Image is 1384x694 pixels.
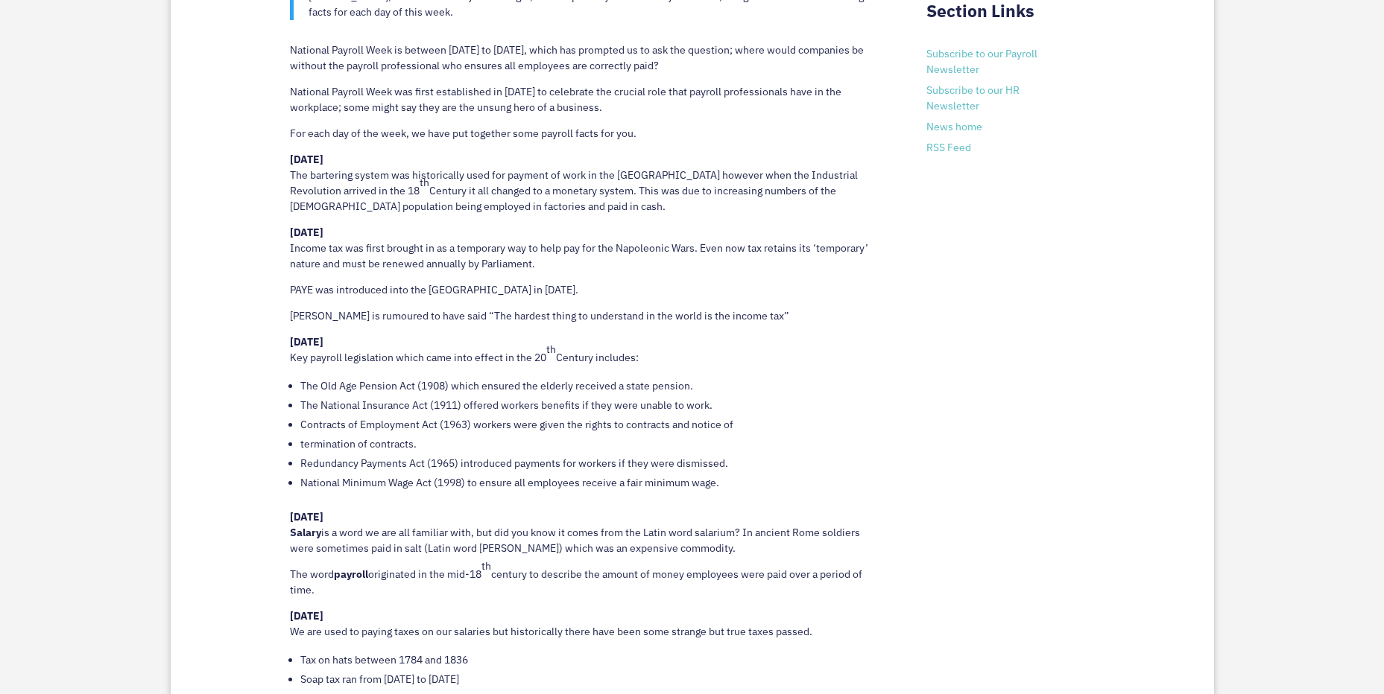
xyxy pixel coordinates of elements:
strong: [DATE] [290,510,323,523]
strong: payroll [334,567,368,581]
strong: Salary [290,526,321,539]
sup: th [420,176,429,189]
strong: [DATE] [290,335,323,348]
p: [PERSON_NAME] is rumoured to have said “The hardest thing to understand in the world is the incom... [290,308,882,334]
sup: th [546,343,556,356]
li: termination of contracts. [300,434,882,453]
p: We are used to paying taxes on our salaries but historically there have been some strange but tru... [290,608,882,650]
p: The word originated in the mid-18 century to describe the amount of money employees were paid ove... [290,567,882,608]
a: Subscribe to our Payroll Newsletter [926,47,1037,76]
li: Contracts of Employment Act (1963) workers were given the rights to contracts and notice of [300,415,882,434]
p: PAYE was introduced into the [GEOGRAPHIC_DATA] in [DATE]. [290,282,882,308]
li: The Old Age Pension Act (1908) which ensured the elderly received a state pension. [300,376,882,395]
a: News home [926,120,982,133]
p: is a word we are all familiar with, but did you know it comes from the Latin word salarium? In an... [290,509,882,567]
li: Redundancy Payments Act (1965) introduced payments for workers if they were dismissed. [300,453,882,473]
p: National Payroll Week was first established in [DATE] to celebrate the crucial role that payroll ... [290,84,882,126]
strong: [DATE] [290,609,323,623]
a: RSS Feed [926,141,971,154]
p: National Payroll Week is between [DATE] to [DATE], which has prompted us to ask the question; whe... [290,42,882,84]
p: Key payroll legislation which came into effect in the 20 Century includes: [290,334,882,376]
strong: [DATE] [290,226,323,239]
li: Tax on hats between 1784 and 1836 [300,650,882,669]
p: The bartering system was historically used for payment of work in the [GEOGRAPHIC_DATA] however w... [290,152,882,225]
li: National Minimum Wage Act (1998) to ensure all employees receive a fair minimum wage. [300,473,882,492]
li: Soap tax ran from [DATE] to [DATE] [300,669,882,689]
li: The National Insurance Act (1911) offered workers benefits if they were unable to work. [300,395,882,415]
p: For each day of the week, we have put together some payroll facts for you. [290,126,882,152]
sup: th [481,559,491,573]
strong: [DATE] [290,153,323,166]
a: Subscribe to our HR Newsletter [926,83,1020,112]
p: Income tax was first brought in as a temporary way to help pay for the Napoleonic Wars. Even now ... [290,225,882,282]
h2: Section Links [926,1,1094,29]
